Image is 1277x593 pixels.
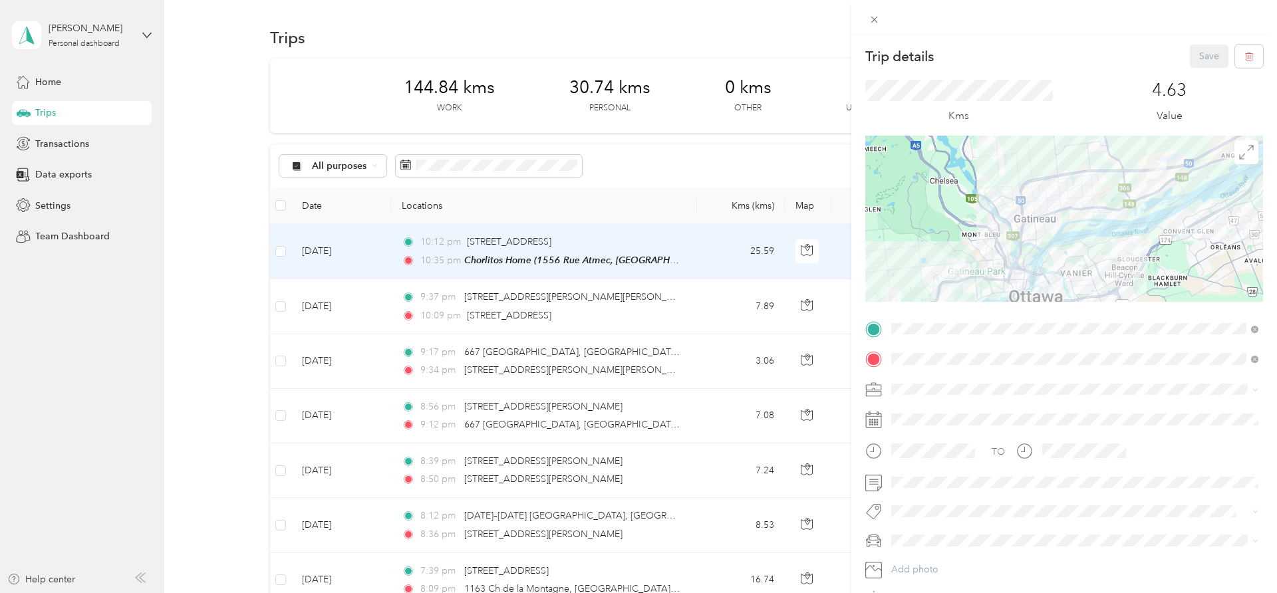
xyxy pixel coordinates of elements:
[1157,108,1183,124] p: Value
[1152,80,1187,101] p: 4.63
[948,108,969,124] p: Kms
[992,445,1005,459] div: TO
[887,560,1263,579] button: Add photo
[865,47,934,66] p: Trip details
[1203,519,1277,593] iframe: Everlance-gr Chat Button Frame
